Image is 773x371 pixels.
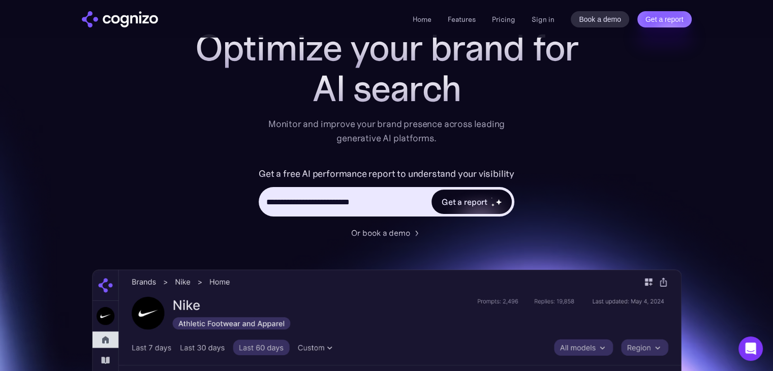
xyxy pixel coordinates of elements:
img: star [496,199,502,205]
div: Open Intercom Messenger [738,336,763,361]
img: star [491,203,494,207]
a: Book a demo [571,11,629,27]
a: Get a report [637,11,692,27]
img: star [491,197,492,199]
a: Pricing [492,15,515,24]
div: Get a report [442,196,487,208]
h1: Optimize your brand for [183,27,590,68]
a: Sign in [532,13,554,25]
label: Get a free AI performance report to understand your visibility [259,166,514,182]
a: Or book a demo [351,227,422,239]
form: Hero URL Input Form [259,166,514,222]
div: Or book a demo [351,227,410,239]
a: Home [413,15,431,24]
div: AI search [183,68,590,109]
img: cognizo logo [82,11,158,27]
a: Features [448,15,476,24]
a: home [82,11,158,27]
div: Monitor and improve your brand presence across leading generative AI platforms. [262,117,512,145]
a: Get a reportstarstarstar [430,189,513,215]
